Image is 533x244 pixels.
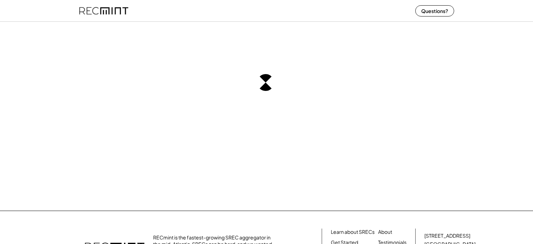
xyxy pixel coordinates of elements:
div: [STREET_ADDRESS] [424,232,470,239]
img: recmint-logotype%403x%20%281%29.jpeg [79,1,128,20]
a: About [378,229,392,236]
button: Questions? [415,5,454,17]
a: Learn about SRECs [331,229,375,236]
